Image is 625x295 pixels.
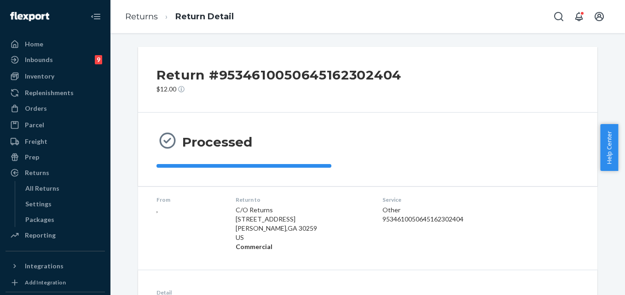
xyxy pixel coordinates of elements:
a: Replenishments [6,85,105,100]
div: Home [25,40,43,49]
span: , [156,206,158,214]
iframe: Opens a widget where you can chat to one of our agents [567,267,616,290]
div: 9 [95,55,102,64]
div: Integrations [25,261,64,271]
p: C/O Returns [236,205,368,215]
div: Add Integration [25,278,66,286]
a: Returns [125,11,158,22]
div: 9534610050645162302404 [382,215,514,224]
button: Open notifications [570,7,588,26]
ol: breadcrumbs [118,3,241,30]
p: US [236,233,368,242]
div: Inventory [25,72,54,81]
a: Parcel [6,118,105,132]
div: Orders [25,104,47,113]
a: Returns [6,165,105,180]
img: Flexport logo [10,12,49,21]
button: Open Search Box [550,7,568,26]
a: Home [6,37,105,51]
button: Help Center [600,124,618,171]
strong: Commercial [236,243,272,250]
a: Freight [6,134,105,149]
a: Reporting [6,228,105,243]
a: Settings [21,197,105,211]
button: Open account menu [590,7,608,26]
div: Freight [25,137,47,146]
dt: Return to [236,196,368,204]
div: Packages [25,215,54,224]
div: Reporting [25,231,56,240]
div: Replenishments [25,88,74,97]
div: Settings [25,199,52,209]
div: Returns [25,168,49,177]
dt: Service [382,196,514,204]
dt: From [156,196,221,204]
a: Add Integration [6,277,105,288]
a: Packages [21,212,105,227]
div: Parcel [25,120,44,130]
a: Inbounds9 [6,52,105,67]
p: [STREET_ADDRESS] [236,215,368,224]
span: Other [382,206,400,214]
button: Integrations [6,259,105,273]
h2: Return #9534610050645162302404 [156,65,401,85]
p: $12.00 [156,85,401,94]
h3: Processed [182,134,252,150]
a: Inventory [6,69,105,84]
a: Orders [6,101,105,116]
a: All Returns [21,181,105,196]
div: All Returns [25,184,59,193]
a: Prep [6,150,105,165]
p: [PERSON_NAME] , GA 30259 [236,224,368,233]
button: Close Navigation [87,7,105,26]
div: Prep [25,153,39,162]
a: Return Detail [175,11,234,22]
div: Inbounds [25,55,53,64]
